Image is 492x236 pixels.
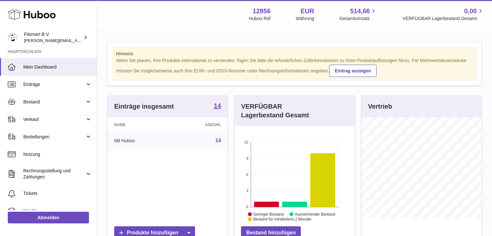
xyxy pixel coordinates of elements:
span: Tickets [23,190,92,197]
th: Anzahl [172,117,227,132]
text: Ausreichender Bestand [295,212,335,216]
text: 3 [246,189,248,193]
span: Einträge [23,81,85,88]
a: 14 [214,102,221,110]
text: 0 [246,205,248,209]
a: 0,00 VERFÜGBAR Lagerbestand Gesamt [402,7,484,22]
strong: Hinweis [116,51,473,57]
td: Mit Huboo [108,132,172,149]
span: Nutzung [23,151,92,157]
span: Verkauf [23,116,85,123]
div: Währung [296,16,314,22]
div: Huboo Ref [249,16,271,22]
a: 514,66 Gesamtumsatz [339,7,377,22]
span: Kanäle [23,208,92,214]
div: Fitsmart B.V. [24,31,82,44]
text: Bestand für mindestens 2 Monate [253,217,312,221]
a: Eintrag anzeigen [329,65,377,77]
span: Gesamtumsatz [339,16,377,22]
th: Name [108,117,172,132]
span: [PERSON_NAME][EMAIL_ADDRESS][DOMAIN_NAME] [24,38,130,43]
h3: VERFÜGBAR Lagerbestand Gesamt [241,102,325,120]
span: 514,66 [350,7,370,16]
h3: Einträge insgesamt [114,102,174,111]
text: 12 [245,140,248,144]
span: VERFÜGBAR Lagerbestand Gesamt [402,16,484,22]
strong: 12856 [253,7,271,16]
text: 9 [246,156,248,160]
a: Abmelden [8,212,89,223]
text: Geringer Bestand [253,212,284,216]
span: Rechnungsstellung und Zahlungen [23,168,85,180]
text: 6 [246,173,248,177]
img: jonathan@leaderoo.com [8,33,17,42]
a: 14 [215,138,221,143]
h3: Vertrieb [368,102,392,111]
div: Wenn Sie planen, Ihre Produkte international zu versenden, fügen Sie bitte die erforderlichen Zol... [116,58,473,77]
span: Mein Dashboard [23,64,92,70]
span: 0,00 [464,7,477,16]
strong: EUR [301,7,314,16]
span: Bestand [23,99,85,105]
strong: 14 [214,102,221,109]
span: Bestellungen [23,134,85,140]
